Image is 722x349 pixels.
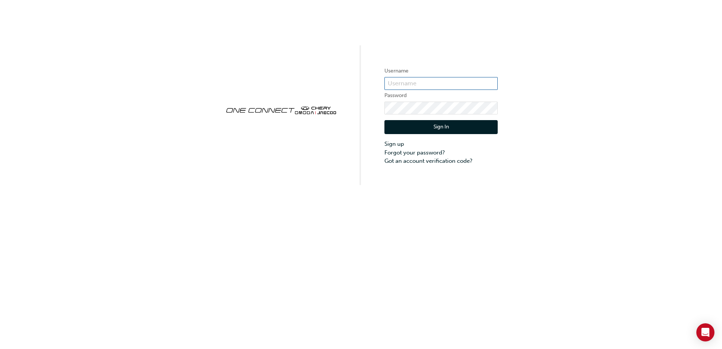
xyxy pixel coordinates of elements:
label: Username [384,66,498,76]
div: Open Intercom Messenger [696,323,714,341]
a: Forgot your password? [384,148,498,157]
label: Password [384,91,498,100]
a: Sign up [384,140,498,148]
input: Username [384,77,498,90]
img: oneconnect [224,100,338,119]
a: Got an account verification code? [384,157,498,165]
button: Sign In [384,120,498,134]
